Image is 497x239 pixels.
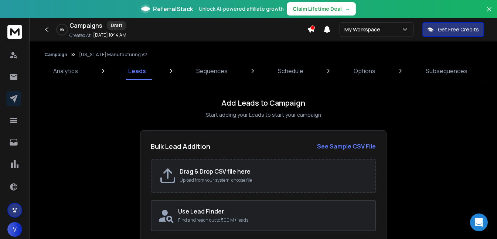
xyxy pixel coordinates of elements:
p: My Workspace [344,26,383,33]
p: Get Free Credits [438,26,479,33]
p: Unlock AI-powered affiliate growth [199,5,284,13]
p: Schedule [278,66,303,75]
h1: Add Leads to Campaign [221,98,305,108]
h2: Drag & Drop CSV file here [180,167,368,176]
button: Campaign [44,52,67,58]
button: V [7,222,22,237]
div: Draft [107,21,126,30]
p: Options [354,66,375,75]
p: Created At: [69,33,92,38]
p: Subsequences [426,66,467,75]
button: Claim Lifetime Deal→ [287,2,356,16]
h2: Use Lead Finder [178,207,369,216]
p: Leads [128,66,146,75]
div: Open Intercom Messenger [470,214,488,231]
h1: Campaigns [69,21,102,30]
span: → [345,5,350,13]
p: Upload from your system, choose file [180,177,368,183]
p: [US_STATE] Manufacturing V2 [79,52,147,58]
p: Analytics [53,66,78,75]
a: Schedule [273,62,308,80]
button: Close banner [484,4,494,22]
strong: See Sample CSV File [317,142,376,150]
a: See Sample CSV File [317,142,376,151]
p: 0 % [60,27,64,32]
a: Options [349,62,380,80]
a: Sequences [192,62,232,80]
h2: Bulk Lead Addition [151,141,210,151]
a: Analytics [49,62,82,80]
a: Leads [124,62,150,80]
p: [DATE] 10:14 AM [93,32,126,38]
p: Find and reach out to 500 M+ leads [178,217,369,223]
p: Start adding your Leads to start your campaign [206,111,321,119]
p: Sequences [196,66,228,75]
button: Get Free Credits [422,22,484,37]
a: Subsequences [421,62,472,80]
span: ReferralStack [153,4,193,13]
